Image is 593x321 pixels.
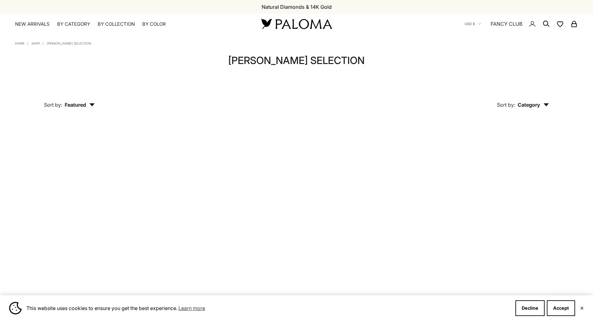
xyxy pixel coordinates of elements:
[262,3,332,11] p: Natural Diamonds & 14K Gold
[515,300,545,316] button: Decline
[15,40,91,45] nav: Breadcrumb
[98,21,135,27] summary: By Collection
[465,21,475,27] span: USD $
[580,306,584,310] button: Close
[65,102,95,108] span: Featured
[497,102,515,108] span: Sort by:
[465,21,481,27] button: USD $
[9,302,22,314] img: Cookie banner
[45,54,549,67] h1: [PERSON_NAME] Selection
[30,87,109,114] button: Sort by: Featured
[15,41,24,45] a: Home
[491,20,522,28] a: FANCY CLUB
[177,303,206,313] a: Learn more
[465,14,578,34] nav: Secondary navigation
[15,21,246,27] nav: Primary navigation
[26,303,510,313] span: This website uses cookies to ensure you get the best experience.
[482,87,563,114] button: Sort by: Category
[15,21,50,27] a: NEW ARRIVALS
[31,41,40,45] a: Shop
[518,102,549,108] span: Category
[57,21,90,27] summary: By Category
[142,21,166,27] summary: By Color
[44,102,62,108] span: Sort by:
[47,41,91,45] a: [PERSON_NAME] Selection
[547,300,575,316] button: Accept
